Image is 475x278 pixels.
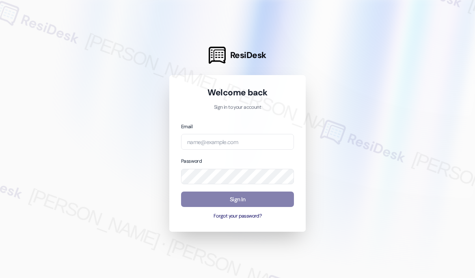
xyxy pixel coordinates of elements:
button: Sign In [181,192,294,207]
button: Forgot your password? [181,213,294,220]
p: Sign in to your account [181,104,294,111]
label: Email [181,123,192,130]
span: ResiDesk [230,50,266,61]
label: Password [181,158,202,164]
h1: Welcome back [181,87,294,98]
img: ResiDesk Logo [209,47,226,64]
input: name@example.com [181,134,294,150]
